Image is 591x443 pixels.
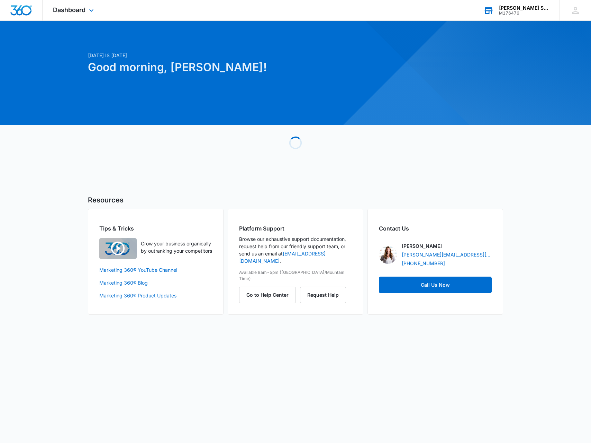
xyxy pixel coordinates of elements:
a: [PHONE_NUMBER] [402,260,445,267]
a: Marketing 360® YouTube Channel [99,266,212,273]
img: Quick Overview Video [99,238,137,259]
a: Call Us Now [379,277,492,293]
h2: Contact Us [379,224,492,233]
div: account id [499,11,549,16]
a: [PERSON_NAME][EMAIL_ADDRESS][DOMAIN_NAME] [402,251,492,258]
span: Dashboard [53,6,85,14]
p: [DATE] is [DATE] [88,52,362,59]
p: Grow your business organically by outranking your competitors [141,240,212,254]
p: Browse our exhaustive support documentation, request help from our friendly support team, or send... [239,235,352,264]
h5: Resources [88,195,503,205]
p: Available 8am-5pm ([GEOGRAPHIC_DATA]/Mountain Time) [239,269,352,282]
img: Erin Reese [379,246,397,264]
h1: Good morning, [PERSON_NAME]! [88,59,362,76]
button: Go to Help Center [239,287,296,303]
a: Go to Help Center [239,292,300,298]
a: Marketing 360® Blog [99,279,212,286]
h2: Tips & Tricks [99,224,212,233]
p: [PERSON_NAME] [402,242,442,250]
button: Request Help [300,287,346,303]
a: Request Help [300,292,346,298]
div: account name [499,5,549,11]
a: Marketing 360® Product Updates [99,292,212,299]
h2: Platform Support [239,224,352,233]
